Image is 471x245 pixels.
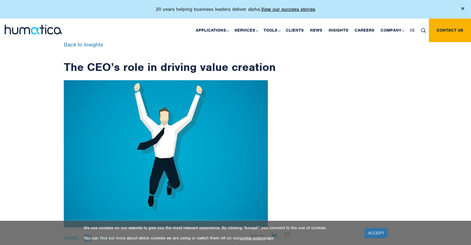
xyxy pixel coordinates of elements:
[84,235,357,241] p: You can find out more about which cookies we are using or switch them off on our page.
[64,41,103,48] a: Back to Insights
[231,19,260,42] a: Services
[351,19,377,42] a: Careers
[64,80,268,227] img: ndetails
[261,6,315,12] a: View our success stories
[156,6,315,12] p: 20 years helping business leaders deliver alpha.
[5,25,62,34] img: logo
[239,235,264,241] a: cookie policy
[429,19,471,42] a: Contact us
[260,19,283,42] a: Tools
[283,19,307,42] a: Clients
[410,28,415,33] span: DE
[84,225,357,230] p: We use cookies on our website to give you the most relevant experience. By clicking “Accept”, you...
[307,19,325,42] a: News
[421,28,426,33] img: search_icon
[365,228,387,238] a: ACCEPT
[377,19,407,42] a: Company
[325,19,351,42] a: Insights
[193,19,231,42] a: Applications
[407,19,418,42] a: DE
